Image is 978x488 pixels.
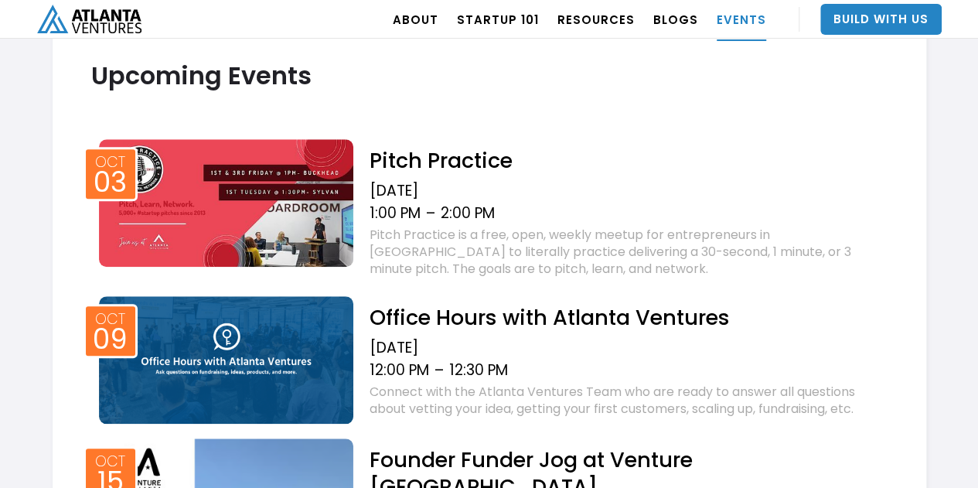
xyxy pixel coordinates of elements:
img: Event thumb [99,139,354,267]
div: [DATE] [369,182,887,200]
div: 09 [93,328,128,351]
a: Event thumbOct03Pitch Practice[DATE]1:00 PM–2:00 PMPitch Practice is a free, open, weekly meetup ... [91,135,888,282]
h2: Upcoming Events [91,62,888,89]
img: Event thumb [99,296,354,424]
h2: Office Hours with Atlanta Ventures [369,304,887,331]
div: Oct [95,312,125,326]
a: Build With Us [820,4,942,35]
div: 03 [94,171,127,194]
div: 12:00 PM [369,361,428,380]
div: – [425,204,434,223]
div: Connect with the Atlanta Ventures Team who are ready to answer all questions about vetting your i... [369,384,887,418]
div: [DATE] [369,339,887,357]
div: 2:00 PM [440,204,494,223]
h2: Pitch Practice [369,147,887,174]
div: 1:00 PM [369,204,420,223]
div: Oct [95,155,125,169]
div: – [434,361,443,380]
div: Pitch Practice is a free, open, weekly meetup for entrepreneurs in [GEOGRAPHIC_DATA] to literally... [369,227,887,278]
div: 12:30 PM [448,361,507,380]
div: Oct [95,454,125,469]
a: Event thumbOct09Office Hours with Atlanta Ventures[DATE]12:00 PM–12:30 PMConnect with the Atlanta... [91,292,888,424]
